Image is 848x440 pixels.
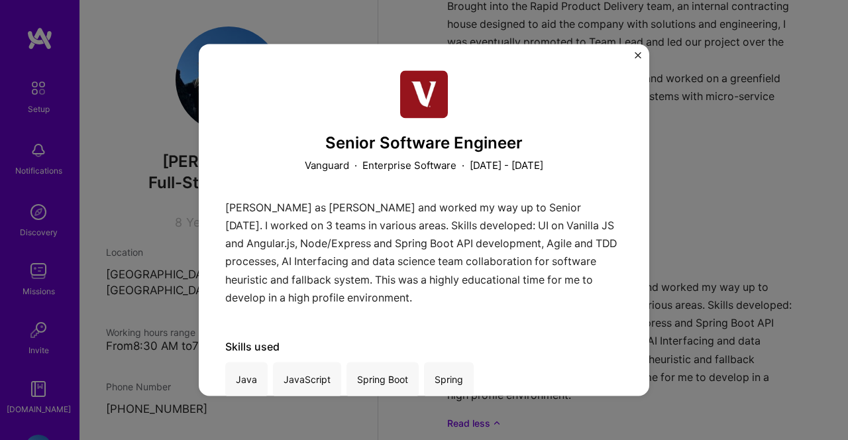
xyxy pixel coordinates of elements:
button: Close [635,52,641,66]
span: · [354,158,357,172]
div: Skills used [225,340,623,354]
img: Company logo [400,70,448,118]
p: Enterprise Software [362,158,456,172]
div: Spring Boot [346,362,419,397]
span: · [462,158,464,172]
p: [DATE] - [DATE] [470,158,543,172]
div: Spring [424,362,474,397]
p: Vanguard [305,158,349,172]
div: Java [225,362,268,397]
div: JavaScript [273,362,341,397]
h3: Senior Software Engineer [225,134,623,153]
